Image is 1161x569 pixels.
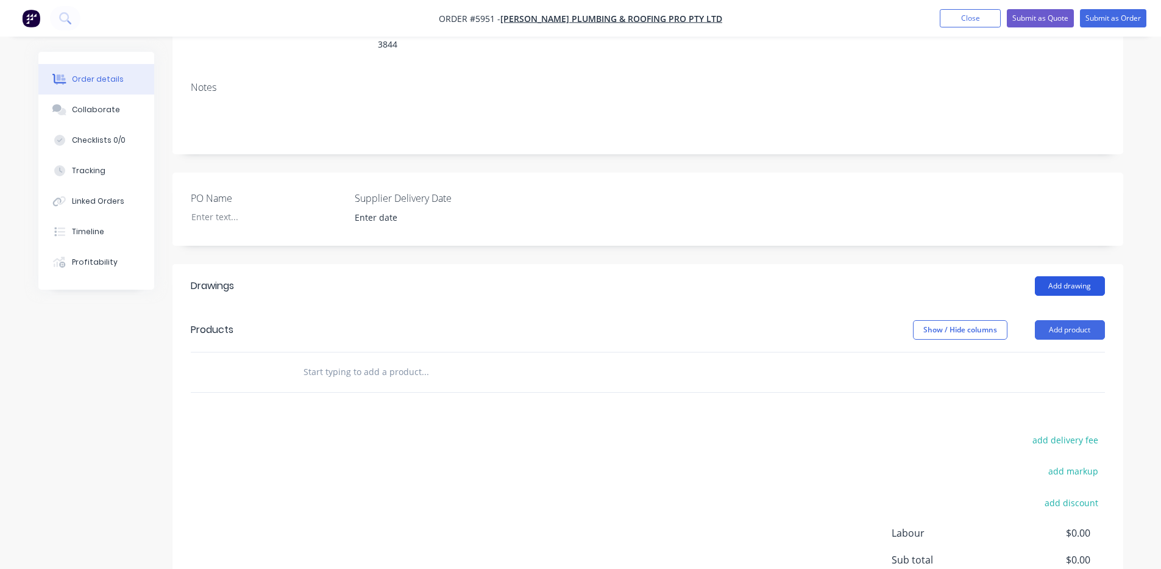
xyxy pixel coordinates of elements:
[38,186,154,217] button: Linked Orders
[892,553,1000,567] span: Sub total
[38,247,154,277] button: Profitability
[346,209,498,227] input: Enter date
[191,323,233,337] div: Products
[500,13,722,24] a: [PERSON_NAME] PLUMBING & ROOFING PRO PTY LTD
[191,279,234,293] div: Drawings
[38,156,154,186] button: Tracking
[72,196,124,207] div: Linked Orders
[38,64,154,95] button: Order details
[72,74,124,85] div: Order details
[892,526,1000,540] span: Labour
[303,360,547,384] input: Start typing to add a product...
[439,13,500,24] span: Order #5951 -
[72,257,118,268] div: Profitability
[1035,320,1105,340] button: Add product
[38,217,154,247] button: Timeline
[38,125,154,156] button: Checklists 0/0
[999,553,1090,567] span: $0.00
[1042,463,1105,479] button: add markup
[1007,9,1074,27] button: Submit as Quote
[72,135,126,146] div: Checklists 0/0
[22,9,40,27] img: Factory
[1035,276,1105,296] button: Add drawing
[191,191,343,206] label: PO Name
[940,9,1001,27] button: Close
[355,191,507,206] label: Supplier Delivery Date
[72,226,104,237] div: Timeline
[191,82,1105,93] div: Notes
[913,320,1007,340] button: Show / Hide columns
[38,95,154,125] button: Collaborate
[1039,494,1105,510] button: add discount
[72,104,120,115] div: Collaborate
[1026,432,1105,448] button: add delivery fee
[1080,9,1146,27] button: Submit as Order
[999,526,1090,540] span: $0.00
[72,165,105,176] div: Tracking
